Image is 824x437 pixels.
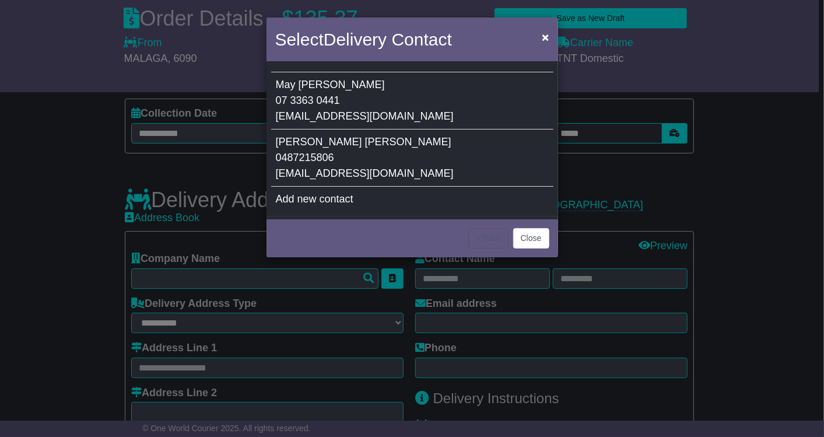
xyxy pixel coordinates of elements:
span: × [542,30,549,44]
span: Delivery [324,30,387,49]
h4: Select [275,26,452,53]
span: [PERSON_NAME] [299,79,385,90]
span: [PERSON_NAME] [365,136,451,148]
span: Add new contact [276,193,353,205]
span: Contact [392,30,452,49]
button: < Back [468,228,509,249]
span: [PERSON_NAME] [276,136,362,148]
span: 07 3363 0441 [276,95,340,106]
span: May [276,79,296,90]
span: [EMAIL_ADDRESS][DOMAIN_NAME] [276,110,454,122]
span: [EMAIL_ADDRESS][DOMAIN_NAME] [276,167,454,179]
span: 0487215806 [276,152,334,163]
button: Close [513,228,549,249]
button: Close [536,25,555,49]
